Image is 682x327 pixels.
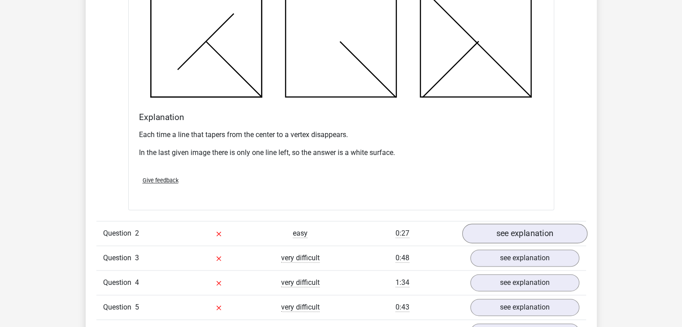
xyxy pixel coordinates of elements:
[293,229,308,238] span: easy
[135,303,139,311] span: 5
[395,229,409,238] span: 0:27
[103,277,135,288] span: Question
[470,299,579,316] a: see explanation
[103,253,135,263] span: Question
[135,229,139,237] span: 2
[395,278,409,287] span: 1:34
[143,177,178,184] span: Give feedback
[462,224,587,243] a: see explanation
[395,303,409,312] span: 0:43
[470,274,579,291] a: see explanation
[395,254,409,262] span: 0:48
[139,147,543,158] p: In the last given image there is only one line left, so the answer is a white surface.
[103,302,135,313] span: Question
[281,254,320,262] span: very difficult
[103,228,135,239] span: Question
[281,278,320,287] span: very difficult
[135,254,139,262] span: 3
[470,250,579,267] a: see explanation
[139,112,543,122] h4: Explanation
[139,129,543,140] p: Each time a line that tapers from the center to a vertex disappears.
[281,303,320,312] span: very difficult
[135,278,139,287] span: 4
